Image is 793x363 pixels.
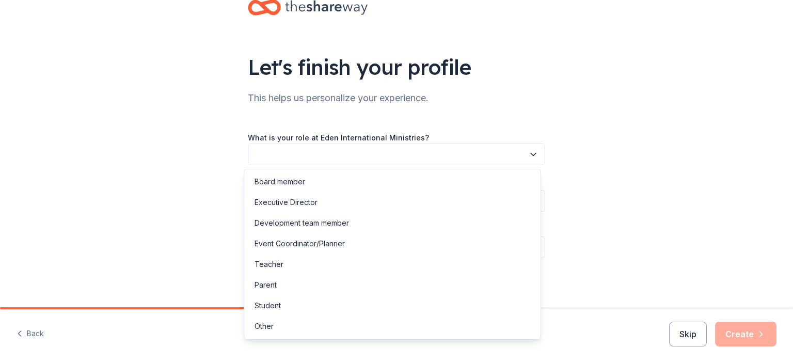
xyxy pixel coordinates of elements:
[255,279,277,291] div: Parent
[255,258,283,271] div: Teacher
[255,299,281,312] div: Student
[255,238,345,250] div: Event Coordinator/Planner
[255,320,274,333] div: Other
[255,176,305,188] div: Board member
[255,217,349,229] div: Development team member
[255,196,318,209] div: Executive Director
